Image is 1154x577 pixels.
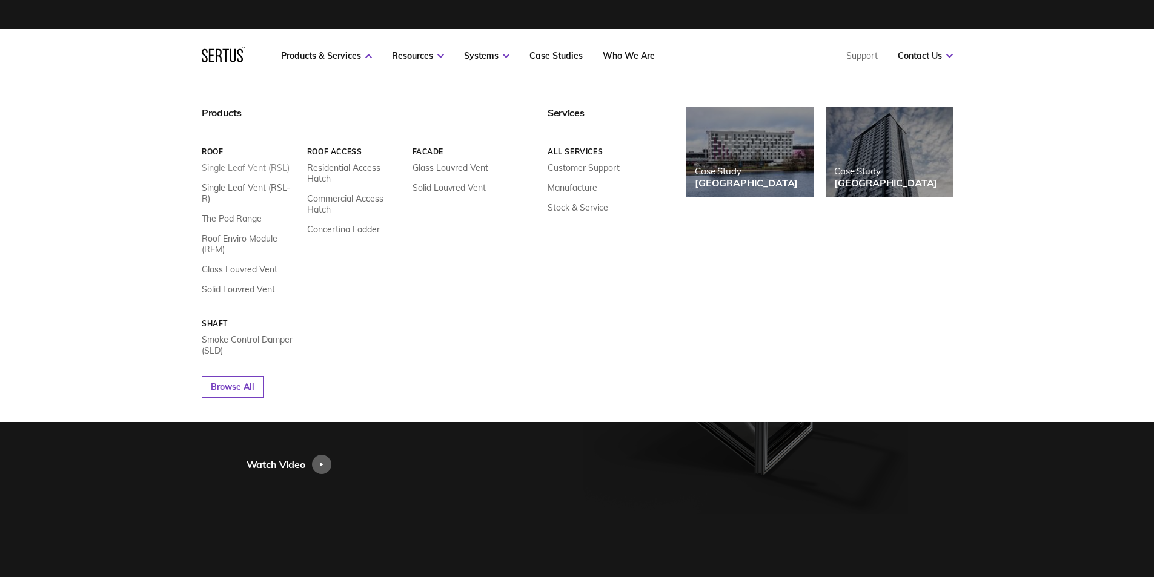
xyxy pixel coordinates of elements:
[548,107,650,131] div: Services
[529,50,583,61] a: Case Studies
[686,107,814,197] a: Case Study[GEOGRAPHIC_DATA]
[548,147,650,156] a: All services
[464,50,509,61] a: Systems
[202,264,277,275] a: Glass Louvred Vent
[202,376,264,398] a: Browse All
[202,182,298,204] a: Single Leaf Vent (RSL-R)
[392,50,444,61] a: Resources
[202,334,298,356] a: Smoke Control Damper (SLD)
[826,107,953,197] a: Case Study[GEOGRAPHIC_DATA]
[548,162,620,173] a: Customer Support
[202,213,262,224] a: The Pod Range
[412,182,485,193] a: Solid Louvred Vent
[834,177,937,189] div: [GEOGRAPHIC_DATA]
[695,177,798,189] div: [GEOGRAPHIC_DATA]
[307,147,403,156] a: Roof Access
[548,182,597,193] a: Manufacture
[281,50,372,61] a: Products & Services
[834,165,937,177] div: Case Study
[548,202,608,213] a: Stock & Service
[695,165,798,177] div: Case Study
[846,50,878,61] a: Support
[936,437,1154,577] iframe: Chat Widget
[202,233,298,255] a: Roof Enviro Module (REM)
[202,107,508,131] div: Products
[202,147,298,156] a: Roof
[307,193,403,215] a: Commercial Access Hatch
[307,162,403,184] a: Residential Access Hatch
[247,455,305,474] div: Watch Video
[412,162,488,173] a: Glass Louvred Vent
[603,50,655,61] a: Who We Are
[202,162,290,173] a: Single Leaf Vent (RSL)
[898,50,953,61] a: Contact Us
[202,284,275,295] a: Solid Louvred Vent
[412,147,508,156] a: Facade
[307,224,379,235] a: Concertina Ladder
[202,319,298,328] a: Shaft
